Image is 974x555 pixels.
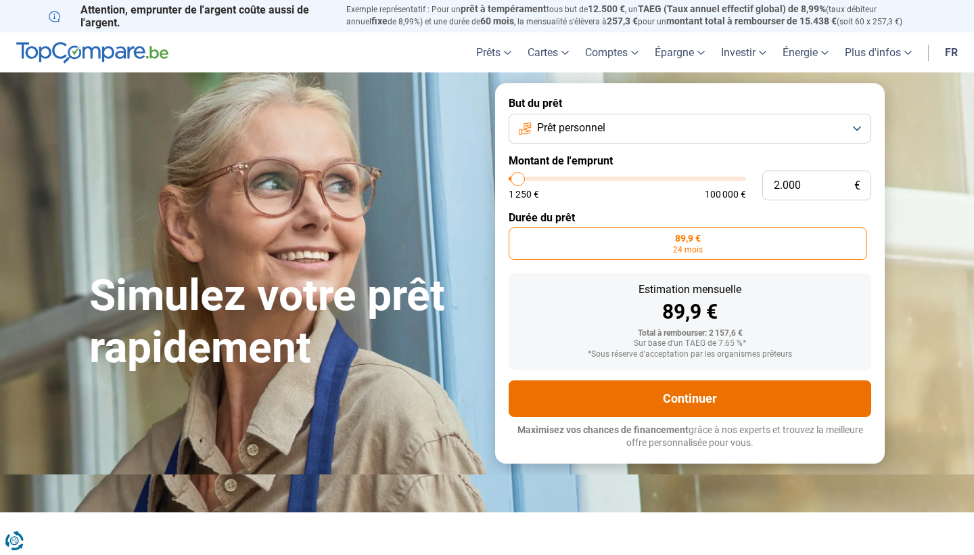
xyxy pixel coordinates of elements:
span: 1 250 € [509,190,539,199]
span: fixe [371,16,388,26]
p: Attention, emprunter de l'argent coûte aussi de l'argent. [49,3,330,29]
img: TopCompare [16,42,168,64]
div: Sur base d'un TAEG de 7.65 %* [519,339,860,349]
a: Épargne [647,32,713,72]
label: Durée du prêt [509,211,871,224]
div: Estimation mensuelle [519,284,860,295]
div: Total à rembourser: 2 157,6 € [519,329,860,338]
a: fr [937,32,966,72]
span: 60 mois [480,16,514,26]
a: Investir [713,32,774,72]
button: Continuer [509,380,871,417]
div: 89,9 € [519,302,860,322]
p: grâce à nos experts et trouvez la meilleure offre personnalisée pour vous. [509,424,871,450]
span: 100 000 € [705,190,746,199]
span: prêt à tempérament [461,3,547,14]
a: Comptes [577,32,647,72]
label: Montant de l'emprunt [509,154,871,167]
span: € [854,180,860,192]
span: 89,9 € [675,234,701,243]
span: TAEG (Taux annuel effectif global) de 8,99% [638,3,826,14]
p: Exemple représentatif : Pour un tous but de , un (taux débiteur annuel de 8,99%) et une durée de ... [346,3,925,28]
label: But du prêt [509,97,871,110]
a: Prêts [468,32,519,72]
div: *Sous réserve d'acceptation par les organismes prêteurs [519,350,860,359]
span: 24 mois [673,246,703,254]
a: Plus d'infos [837,32,920,72]
span: montant total à rembourser de 15.438 € [666,16,837,26]
span: 12.500 € [588,3,625,14]
span: 257,3 € [607,16,638,26]
span: Prêt personnel [537,120,605,135]
h1: Simulez votre prêt rapidement [89,270,479,374]
button: Prêt personnel [509,114,871,143]
span: Maximisez vos chances de financement [517,424,689,435]
a: Énergie [774,32,837,72]
a: Cartes [519,32,577,72]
